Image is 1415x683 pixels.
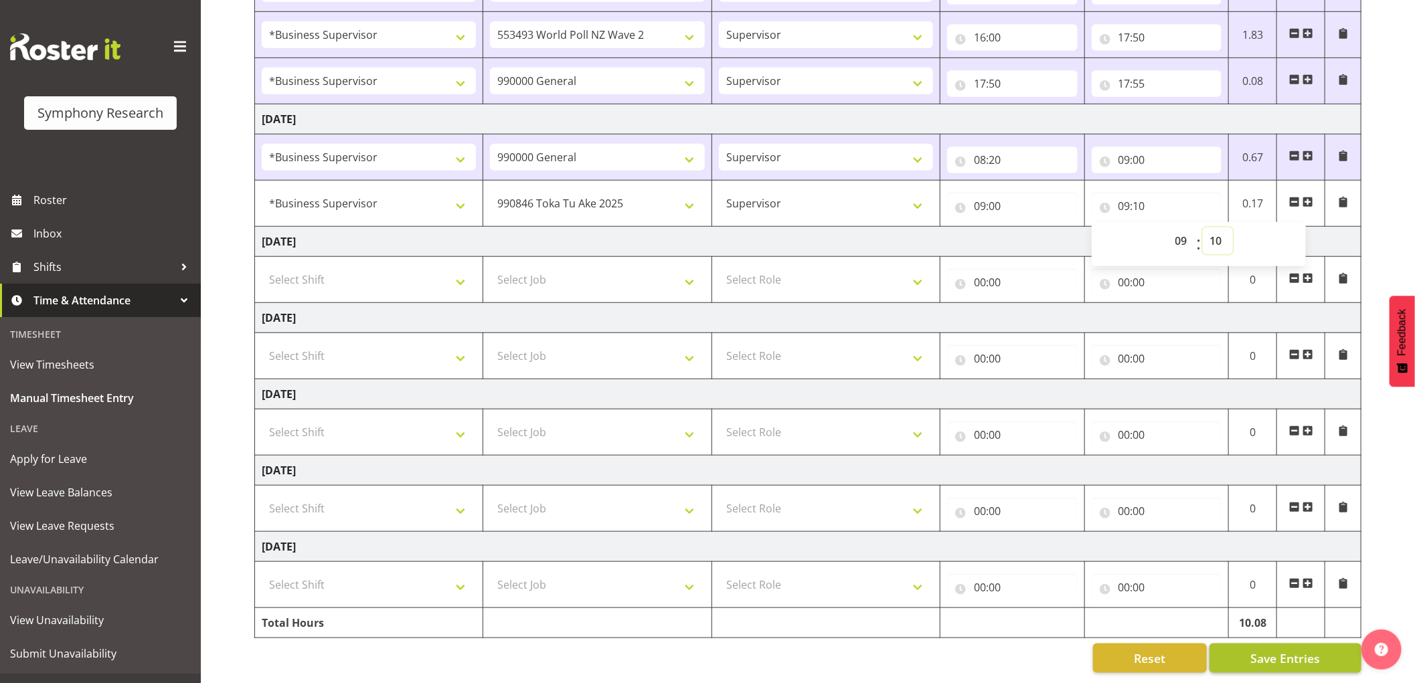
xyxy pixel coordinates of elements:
[255,608,483,638] td: Total Hours
[1229,409,1277,456] td: 0
[3,320,197,348] div: Timesheet
[1092,269,1222,296] input: Click to select...
[33,223,194,243] span: Inbox
[3,576,197,603] div: Unavailability
[255,104,1361,134] td: [DATE]
[37,103,163,123] div: Symphony Research
[10,482,191,502] span: View Leave Balances
[947,193,1078,219] input: Click to select...
[1229,257,1277,303] td: 0
[1092,24,1222,51] input: Click to select...
[10,449,191,469] span: Apply for Leave
[33,257,174,277] span: Shifts
[947,269,1078,296] input: Click to select...
[1092,421,1222,448] input: Click to select...
[1229,562,1277,608] td: 0
[947,498,1078,524] input: Click to select...
[3,381,197,415] a: Manual Timesheet Entry
[3,348,197,381] a: View Timesheets
[1092,193,1222,219] input: Click to select...
[1229,608,1277,638] td: 10.08
[1390,296,1415,387] button: Feedback - Show survey
[1229,333,1277,379] td: 0
[947,24,1078,51] input: Click to select...
[10,549,191,569] span: Leave/Unavailability Calendar
[3,476,197,509] a: View Leave Balances
[33,290,174,310] span: Time & Attendance
[3,603,197,637] a: View Unavailability
[1229,134,1277,181] td: 0.67
[10,355,191,375] span: View Timesheets
[1375,643,1388,656] img: help-xxl-2.png
[255,532,1361,562] td: [DATE]
[1196,227,1201,261] span: :
[10,516,191,536] span: View Leave Requests
[33,190,194,210] span: Roster
[3,415,197,442] div: Leave
[255,379,1361,409] td: [DATE]
[1134,650,1165,667] span: Reset
[255,303,1361,333] td: [DATE]
[3,637,197,670] a: Submit Unavailability
[10,610,191,630] span: View Unavailability
[947,421,1078,448] input: Click to select...
[1229,58,1277,104] td: 0.08
[1092,345,1222,372] input: Click to select...
[1210,644,1361,673] button: Save Entries
[947,147,1078,173] input: Click to select...
[3,442,197,476] a: Apply for Leave
[1092,147,1222,173] input: Click to select...
[10,33,120,60] img: Rosterit website logo
[1229,12,1277,58] td: 1.83
[1092,498,1222,524] input: Click to select...
[1092,574,1222,601] input: Click to select...
[1229,181,1277,227] td: 0.17
[10,388,191,408] span: Manual Timesheet Entry
[947,345,1078,372] input: Click to select...
[1229,486,1277,532] td: 0
[10,644,191,664] span: Submit Unavailability
[3,509,197,543] a: View Leave Requests
[1396,309,1408,356] span: Feedback
[255,456,1361,486] td: [DATE]
[1092,70,1222,97] input: Click to select...
[3,543,197,576] a: Leave/Unavailability Calendar
[1250,650,1320,667] span: Save Entries
[947,574,1078,601] input: Click to select...
[255,227,1361,257] td: [DATE]
[947,70,1078,97] input: Click to select...
[1093,644,1207,673] button: Reset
